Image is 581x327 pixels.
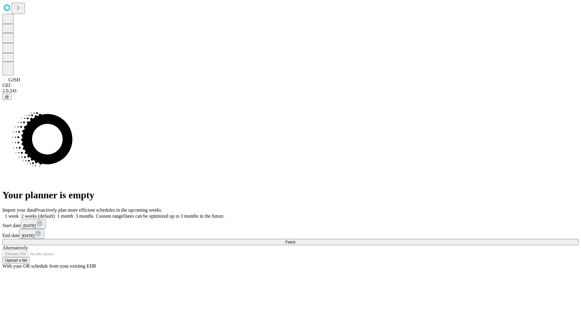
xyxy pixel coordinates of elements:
span: Proactively plan more efficient schedules in the upcoming weeks. [35,207,162,213]
div: Start date [2,219,579,229]
span: Custom range [96,213,123,219]
span: 3 months [76,213,94,219]
span: Fetch [285,240,295,244]
button: [DATE] [21,219,46,229]
h1: Your planner is empty [2,190,579,201]
span: 1 month [57,213,73,219]
div: GEI [2,83,579,88]
span: @ [5,94,9,99]
button: Upload a file [2,257,30,263]
span: Dates can be optimized up to 3 months in the future. [123,213,225,219]
span: 1 week [5,213,19,219]
button: @ [2,94,11,100]
span: Import your data [2,207,35,213]
button: Fetch [2,239,579,245]
button: [DATE] [19,229,44,239]
span: With your OR schedule from your existing EHR [2,263,96,269]
div: End date [2,229,579,239]
span: GJSH [8,77,20,82]
span: Alternatively [2,245,28,250]
div: 2.0.241 [2,88,579,94]
span: [DATE] [22,233,34,238]
span: 2 weeks (default) [21,213,55,219]
span: [DATE] [23,223,36,228]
